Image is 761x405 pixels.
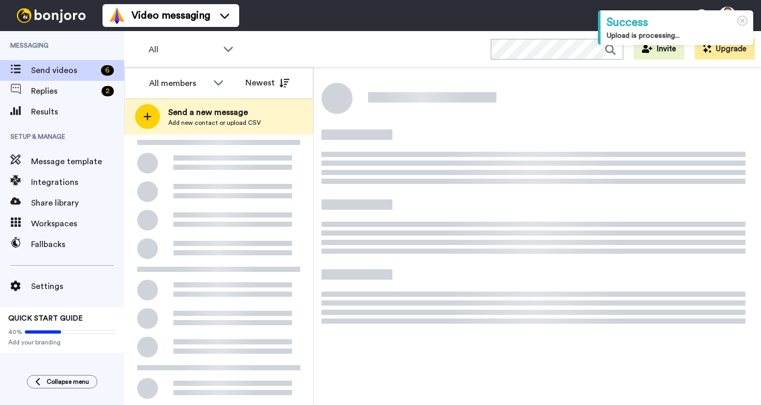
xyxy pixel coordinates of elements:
[31,238,124,251] span: Fallbacks
[47,378,89,386] span: Collapse menu
[695,39,755,60] button: Upgrade
[634,39,684,60] button: Invite
[109,7,125,24] img: vm-color.svg
[31,197,124,209] span: Share library
[31,155,124,168] span: Message template
[168,119,261,127] span: Add new contact or upload CSV
[131,8,210,23] span: Video messaging
[27,375,97,388] button: Collapse menu
[12,8,90,23] img: bj-logo-header-white.svg
[31,280,124,293] span: Settings
[607,15,747,31] div: Success
[149,44,218,56] span: All
[31,106,124,118] span: Results
[31,85,97,97] span: Replies
[8,338,116,346] span: Add your branding
[31,64,97,77] span: Send videos
[101,65,114,76] div: 6
[168,106,261,119] span: Send a new message
[238,73,297,93] button: Newest
[8,315,83,322] span: QUICK START GUIDE
[149,77,208,90] div: All members
[8,328,22,336] span: 40%
[607,31,747,41] div: Upload is processing...
[101,86,114,96] div: 2
[31,218,124,230] span: Workspaces
[31,176,124,189] span: Integrations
